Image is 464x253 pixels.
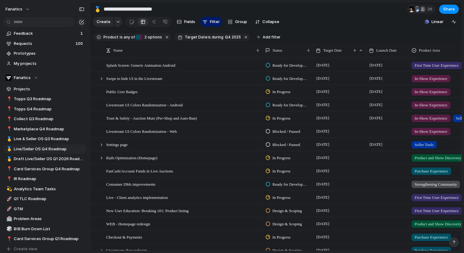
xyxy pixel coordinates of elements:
div: 📍Card Services Group Q1 Roadmap [3,234,87,243]
div: 📍 [6,235,11,243]
span: Topps Q3 Roadmap [14,96,84,102]
div: 🏥 [6,215,11,223]
a: Prototypes [3,49,87,58]
span: Blocked / Paused [273,128,300,135]
div: 📍 [6,125,11,132]
span: First Time User Experience [415,195,458,201]
a: My projects [3,59,87,68]
button: Share [439,5,459,14]
span: 100 [75,41,84,47]
span: Draft Live/Seller OS Q1 2026 Roadmap [14,156,84,162]
span: is [120,34,123,40]
a: 📍Topps Q4 Roadmap [3,105,87,114]
span: In Progress [273,234,291,240]
div: 🥇 [6,145,11,152]
span: Rails Optimization (Homepage) [106,154,157,161]
a: 🥇Live/Seller OS Q4 Roadmap [3,144,87,154]
button: Collapse [253,17,282,27]
span: Public User Badges [106,88,138,95]
span: [DATE] [315,61,331,69]
button: 💫 [6,186,12,192]
div: 📍 [6,165,11,172]
span: Problem Areas [14,216,84,222]
span: Launch Date [376,47,397,53]
div: 🚀 [6,196,11,203]
span: 26 [427,6,434,12]
span: [DATE] [315,141,331,148]
div: 💫 [6,185,11,192]
span: Create view [14,246,37,252]
span: is [208,34,211,40]
span: [DATE] [368,114,384,122]
span: [DATE] [315,180,331,188]
a: Requests100 [3,39,87,48]
span: any of [123,34,135,40]
button: Add filter [253,33,284,42]
span: [DATE] [315,233,331,241]
span: Prototypes [14,50,84,57]
a: 📍Collect Q3 Roadmap [3,114,87,124]
button: Filter [200,17,222,27]
span: Design & Scoping [273,221,302,227]
a: Projects [3,85,87,94]
a: 🥇Live & Seller OS Q3 Roadmap [3,134,87,144]
span: Purchase Experience [415,168,448,174]
a: 🏥Problem Areas [3,214,87,223]
span: BtB Burn Down List [14,226,84,232]
span: Settings page [106,141,128,148]
span: Fields [184,19,195,25]
a: 💫Analytics Team Tasks [3,184,87,194]
button: 🥇 [6,136,12,142]
div: 🥇 [94,5,101,13]
span: Ready for Development [273,181,308,188]
span: Blocked / Paused [273,142,300,148]
span: Trust & Safety - Auction Mute (Per-Shop and Auto-Ban) [106,114,197,121]
span: Status [273,47,282,53]
a: 🚀GTM [3,204,87,214]
span: Product [103,34,118,40]
button: 🏥 [6,216,12,222]
span: Seller Tools [415,142,434,148]
span: [DATE] [315,75,331,82]
button: 📍 [6,96,12,102]
span: Create [97,19,110,25]
span: [DATE] [315,128,331,135]
span: 2 [143,35,148,39]
button: Fanatics [3,73,87,82]
span: Topps Q4 Roadmap [14,106,84,112]
span: Product and Show Discovery [415,221,461,227]
button: 📍 [6,126,12,132]
span: Ready for Development [273,62,308,69]
span: Name [113,47,123,53]
a: 🥇Draft Live/Seller OS Q1 2026 Roadmap [3,154,87,164]
span: Live & Seller OS Q3 Roadmap [14,136,84,142]
span: [DATE] [315,207,331,214]
span: Consumer DMs improvements [106,180,155,188]
span: [DATE] [368,141,384,148]
span: Analytics Team Tasks [14,186,84,192]
span: Collapse [262,19,279,25]
span: In-Show Experience [415,89,447,95]
a: 🚀Q1 TLC Roadmap [3,194,87,204]
button: isany of [118,34,136,41]
span: Live/Seller OS Q4 Roadmap [14,146,84,152]
a: 🎲BtB Burn Down List [3,224,87,234]
button: 🎲 [6,226,12,232]
button: Linear [422,17,446,26]
span: fanatics [6,6,22,12]
span: Q1 TLC Roadmap [14,196,84,202]
div: 📍 [6,116,11,123]
div: 📍Card Services Group Q4 Roadmap [3,164,87,174]
span: Fanatics [14,75,31,81]
span: Swipe to hide UI in the Livestream [106,75,162,82]
span: In Progress [273,168,291,174]
div: 📍Topps Q3 Roadmap [3,94,87,104]
span: [DATE] [315,154,331,161]
span: Card Services Group Q1 Roadmap [14,236,84,242]
span: Q4 2025 [225,34,241,40]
